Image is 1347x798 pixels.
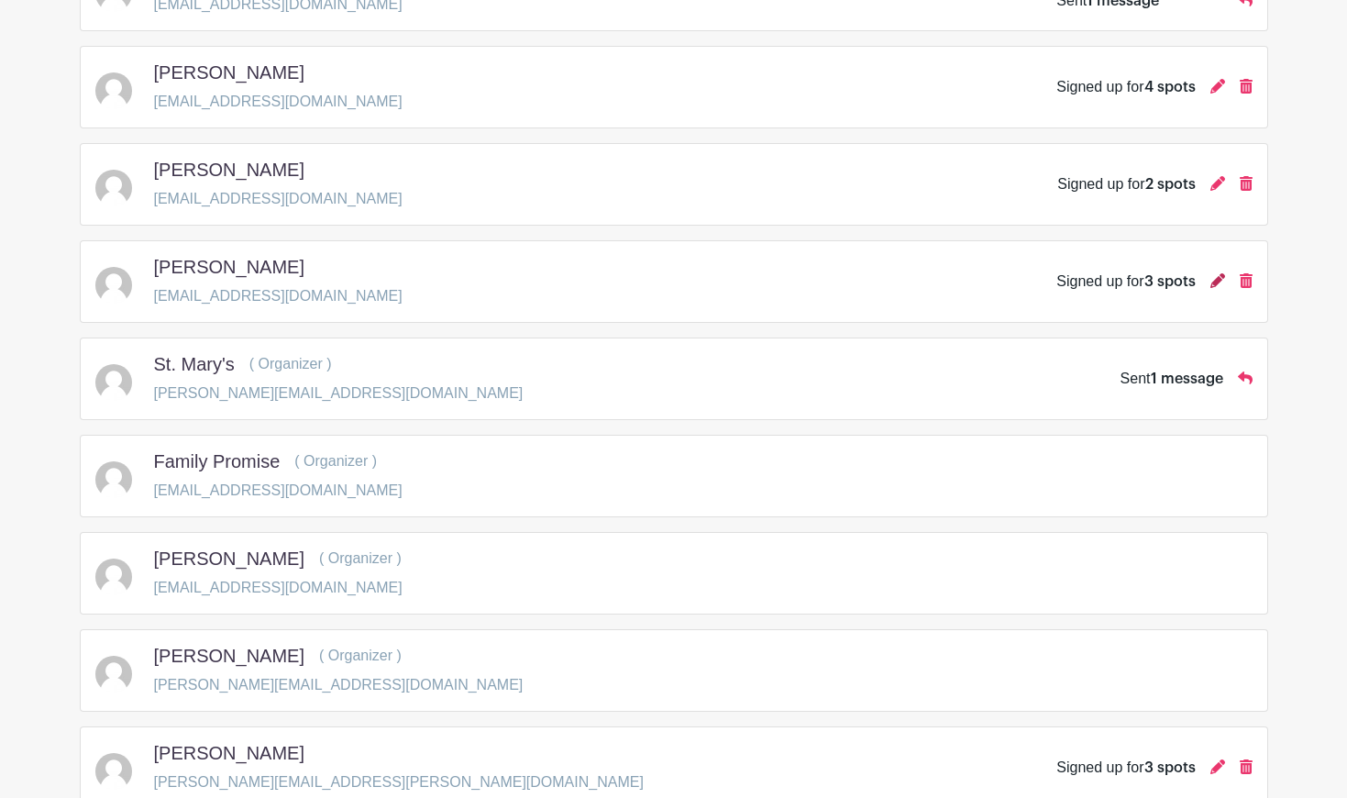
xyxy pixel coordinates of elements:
[154,742,304,764] h5: [PERSON_NAME]
[1121,368,1223,390] div: Sent
[294,453,377,469] span: ( Organizer )
[95,559,132,595] img: default-ce2991bfa6775e67f084385cd625a349d9dcbb7a52a09fb2fda1e96e2d18dcdb.png
[1144,274,1196,289] span: 3 spots
[1056,757,1195,779] div: Signed up for
[95,753,132,790] img: default-ce2991bfa6775e67f084385cd625a349d9dcbb7a52a09fb2fda1e96e2d18dcdb.png
[154,480,403,502] p: [EMAIL_ADDRESS][DOMAIN_NAME]
[319,648,402,663] span: ( Organizer )
[1056,271,1195,293] div: Signed up for
[154,771,644,793] p: [PERSON_NAME][EMAIL_ADDRESS][PERSON_NAME][DOMAIN_NAME]
[154,61,304,83] h5: [PERSON_NAME]
[95,656,132,693] img: default-ce2991bfa6775e67f084385cd625a349d9dcbb7a52a09fb2fda1e96e2d18dcdb.png
[319,550,402,566] span: ( Organizer )
[1151,371,1223,386] span: 1 message
[1144,80,1196,94] span: 4 spots
[1145,177,1196,192] span: 2 spots
[95,461,132,498] img: default-ce2991bfa6775e67f084385cd625a349d9dcbb7a52a09fb2fda1e96e2d18dcdb.png
[154,285,403,307] p: [EMAIL_ADDRESS][DOMAIN_NAME]
[154,577,403,599] p: [EMAIL_ADDRESS][DOMAIN_NAME]
[95,72,132,109] img: default-ce2991bfa6775e67f084385cd625a349d9dcbb7a52a09fb2fda1e96e2d18dcdb.png
[154,353,235,375] h5: St. Mary's
[154,450,281,472] h5: Family Promise
[95,364,132,401] img: default-ce2991bfa6775e67f084385cd625a349d9dcbb7a52a09fb2fda1e96e2d18dcdb.png
[1056,76,1195,98] div: Signed up for
[154,256,304,278] h5: [PERSON_NAME]
[154,645,304,667] h5: [PERSON_NAME]
[154,188,403,210] p: [EMAIL_ADDRESS][DOMAIN_NAME]
[154,382,524,405] p: [PERSON_NAME][EMAIL_ADDRESS][DOMAIN_NAME]
[95,170,132,206] img: default-ce2991bfa6775e67f084385cd625a349d9dcbb7a52a09fb2fda1e96e2d18dcdb.png
[95,267,132,304] img: default-ce2991bfa6775e67f084385cd625a349d9dcbb7a52a09fb2fda1e96e2d18dcdb.png
[249,356,332,371] span: ( Organizer )
[154,548,304,570] h5: [PERSON_NAME]
[154,159,304,181] h5: [PERSON_NAME]
[154,674,524,696] p: [PERSON_NAME][EMAIL_ADDRESS][DOMAIN_NAME]
[1057,173,1195,195] div: Signed up for
[1144,760,1196,775] span: 3 spots
[154,91,403,113] p: [EMAIL_ADDRESS][DOMAIN_NAME]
